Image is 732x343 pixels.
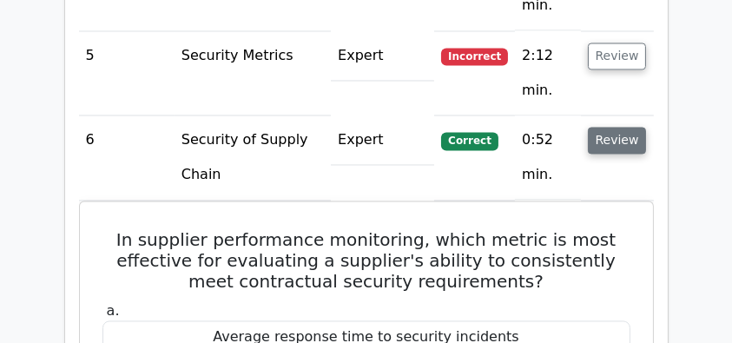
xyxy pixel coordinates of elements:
span: a. [107,302,120,319]
span: Incorrect [441,48,508,65]
td: Expert [331,115,434,165]
td: 5 [79,31,175,115]
h5: In supplier performance monitoring, which metric is most effective for evaluating a supplier's ab... [101,229,632,292]
td: 0:52 min. [515,115,580,200]
td: 2:12 min. [515,31,580,115]
button: Review [588,43,647,69]
td: Security Metrics [175,31,331,115]
button: Review [588,127,647,154]
td: Security of Supply Chain [175,115,331,200]
td: Expert [331,31,434,81]
span: Correct [441,132,498,149]
td: 6 [79,115,175,200]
